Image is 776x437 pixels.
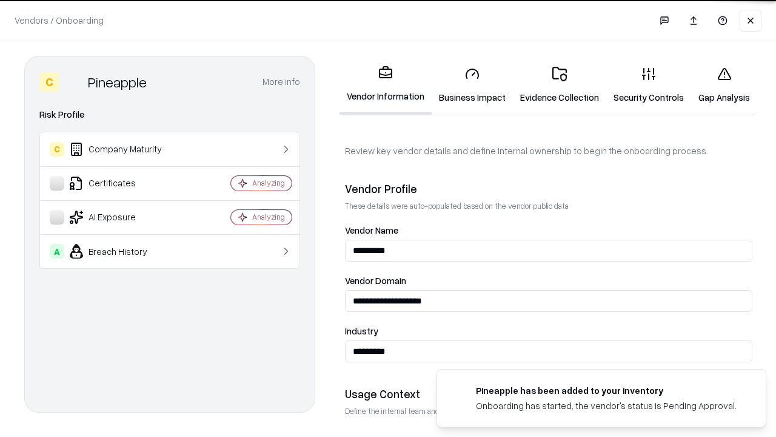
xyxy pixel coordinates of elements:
a: Security Controls [606,57,691,113]
div: Company Maturity [50,142,195,157]
div: AI Exposure [50,210,195,225]
p: Define the internal team and reason for using this vendor. This helps assess business relevance a... [345,406,752,416]
div: A [50,244,64,259]
label: Vendor Name [345,226,752,235]
p: Review key vendor details and define internal ownership to begin the onboarding process. [345,144,752,157]
button: More info [263,71,300,93]
a: Vendor Information [339,56,432,115]
label: Vendor Domain [345,276,752,285]
div: Vendor Profile [345,181,752,196]
div: Onboarding has started, the vendor's status is Pending Approval. [476,399,737,412]
p: These details were auto-populated based on the vendor public data [345,201,752,211]
a: Business Impact [432,57,513,113]
img: Pineapple [64,72,83,92]
img: pineappleenergy.com [452,384,466,399]
a: Evidence Collection [513,57,606,113]
div: C [39,72,59,92]
div: Usage Context [345,387,752,401]
label: Industry [345,327,752,336]
p: Vendors / Onboarding [15,14,104,27]
div: Pineapple has been added to your inventory [476,384,737,397]
div: Analyzing [252,212,285,222]
div: Breach History [50,244,195,259]
div: Analyzing [252,178,285,188]
div: Certificates [50,176,195,191]
a: Gap Analysis [691,57,757,113]
div: C [50,142,64,157]
div: Risk Profile [39,107,300,122]
div: Pineapple [88,72,147,92]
